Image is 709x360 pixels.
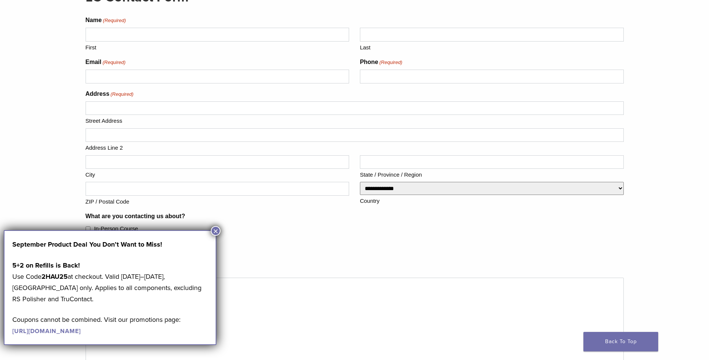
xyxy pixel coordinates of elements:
legend: Address [86,89,134,98]
button: Close [211,226,221,236]
a: [URL][DOMAIN_NAME] [12,327,81,335]
label: Street Address [86,115,624,125]
label: Email [86,58,126,67]
label: Address Line 2 [86,142,624,152]
label: Last [360,42,624,52]
span: (Required) [102,59,126,66]
p: Use Code at checkout. Valid [DATE]–[DATE], [GEOGRAPHIC_DATA] only. Applies to all components, exc... [12,260,208,305]
legend: Name [86,16,126,25]
label: State / Province / Region [360,169,624,179]
label: Phone [360,58,403,67]
a: Back To Top [583,332,658,351]
strong: 5+2 on Refills is Back! [12,261,80,269]
strong: September Product Deal You Don’t Want to Miss! [12,240,162,248]
span: (Required) [379,59,402,66]
span: (Required) [110,91,133,98]
label: First [86,42,349,52]
legend: What are you contacting us about? [86,212,185,221]
strong: 2HAU25 [41,272,68,281]
label: City [86,169,349,179]
p: Coupons cannot be combined. Visit our promotions page: [12,314,208,336]
label: In-Person Course [94,225,138,233]
label: ZIP / Postal Code [86,196,349,206]
span: (Required) [102,17,126,24]
label: Country [360,195,624,205]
